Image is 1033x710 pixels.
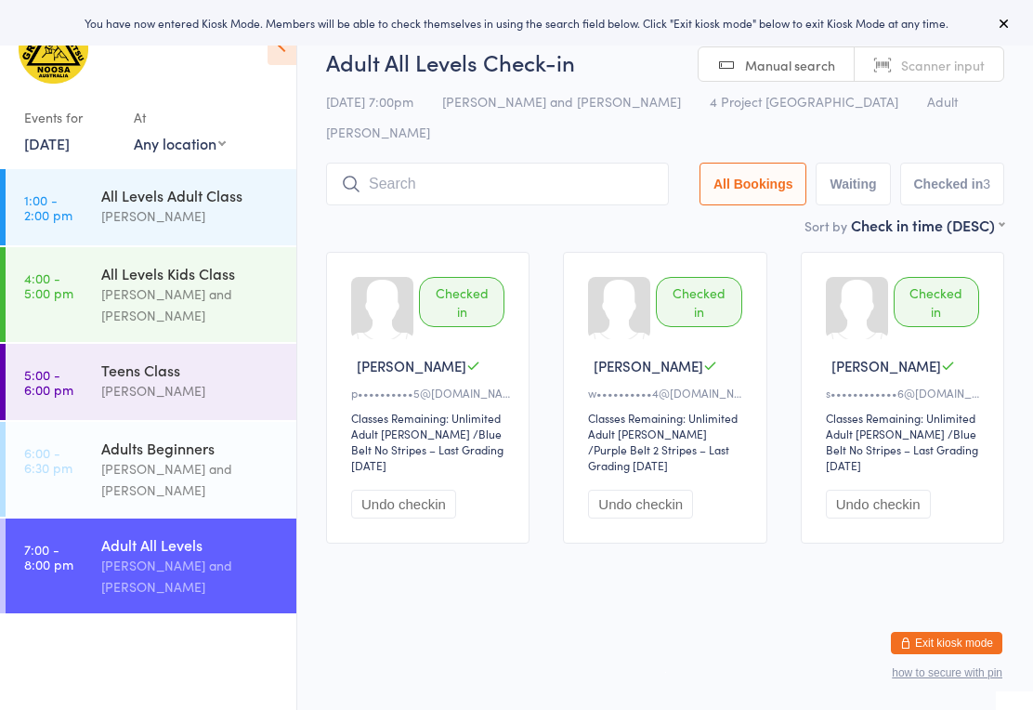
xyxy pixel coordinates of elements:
[826,426,978,473] span: / Blue Belt No Stripes – Last Grading [DATE]
[24,367,73,397] time: 5:00 - 6:00 pm
[326,46,1004,77] h2: Adult All Levels Check-in
[594,356,703,375] span: [PERSON_NAME]
[101,360,281,380] div: Teens Class
[134,102,226,133] div: At
[30,15,1003,31] div: You have now entered Kiosk Mode. Members will be able to check themselves in using the search fie...
[6,169,296,245] a: 1:00 -2:00 pmAll Levels Adult Class[PERSON_NAME]
[24,102,115,133] div: Events for
[101,438,281,458] div: Adults Beginners
[6,519,296,613] a: 7:00 -8:00 pmAdult All Levels[PERSON_NAME] and [PERSON_NAME]
[351,426,503,473] span: / Blue Belt No Stripes – Last Grading [DATE]
[419,277,504,327] div: Checked in
[101,458,281,501] div: [PERSON_NAME] and [PERSON_NAME]
[588,490,693,519] button: Undo checkin
[351,385,510,401] div: p••••••••••5@[DOMAIN_NAME]
[351,490,456,519] button: Undo checkin
[588,426,707,441] div: Adult [PERSON_NAME]
[442,92,681,111] span: [PERSON_NAME] and [PERSON_NAME]
[983,177,990,191] div: 3
[891,632,1002,654] button: Exit kiosk mode
[351,410,510,426] div: Classes Remaining: Unlimited
[6,344,296,420] a: 5:00 -6:00 pmTeens Class[PERSON_NAME]
[101,555,281,598] div: [PERSON_NAME] and [PERSON_NAME]
[804,217,847,235] label: Sort by
[900,163,1005,205] button: Checked in3
[745,56,835,74] span: Manual search
[901,56,985,74] span: Scanner input
[101,263,281,283] div: All Levels Kids Class
[826,410,985,426] div: Classes Remaining: Unlimited
[816,163,890,205] button: Waiting
[826,426,945,441] div: Adult [PERSON_NAME]
[101,205,281,227] div: [PERSON_NAME]
[851,215,1004,235] div: Check in time (DESC)
[24,445,72,475] time: 6:00 - 6:30 pm
[588,385,747,401] div: w••••••••••4@[DOMAIN_NAME]
[101,534,281,555] div: Adult All Levels
[826,490,931,519] button: Undo checkin
[19,14,88,84] img: Gracie Humaita Noosa
[326,92,413,111] span: [DATE] 7:00pm
[24,192,72,222] time: 1:00 - 2:00 pm
[357,356,466,375] span: [PERSON_NAME]
[710,92,898,111] span: 4 Project [GEOGRAPHIC_DATA]
[892,666,1002,679] button: how to secure with pin
[101,380,281,401] div: [PERSON_NAME]
[134,133,226,153] div: Any location
[826,385,985,401] div: s••••••••••••6@[DOMAIN_NAME]
[588,441,729,473] span: / Purple Belt 2 Stripes – Last Grading [DATE]
[351,426,470,441] div: Adult [PERSON_NAME]
[24,270,73,300] time: 4:00 - 5:00 pm
[6,247,296,342] a: 4:00 -5:00 pmAll Levels Kids Class[PERSON_NAME] and [PERSON_NAME]
[24,133,70,153] a: [DATE]
[831,356,941,375] span: [PERSON_NAME]
[326,163,669,205] input: Search
[656,277,741,327] div: Checked in
[700,163,807,205] button: All Bookings
[101,283,281,326] div: [PERSON_NAME] and [PERSON_NAME]
[24,542,73,572] time: 7:00 - 8:00 pm
[894,277,979,327] div: Checked in
[6,422,296,517] a: 6:00 -6:30 pmAdults Beginners[PERSON_NAME] and [PERSON_NAME]
[588,410,747,426] div: Classes Remaining: Unlimited
[101,185,281,205] div: All Levels Adult Class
